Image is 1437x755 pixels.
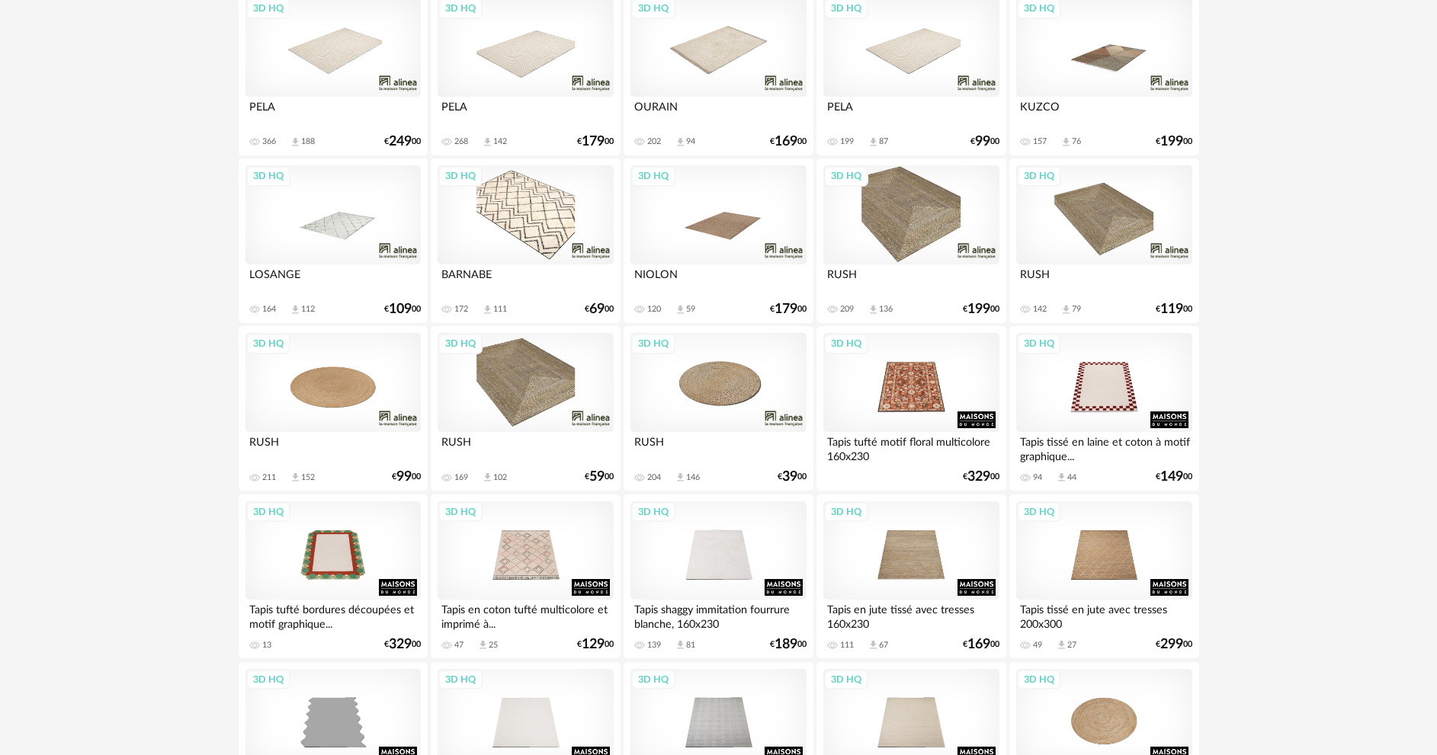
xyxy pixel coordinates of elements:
div: 81 [686,640,695,651]
div: 3D HQ [1017,166,1061,186]
div: 164 [262,304,276,315]
div: Tapis en coton tufté multicolore et imprimé à... [438,600,613,630]
div: € 00 [770,639,807,650]
div: RUSH [245,432,421,462]
div: 146 [686,472,700,483]
div: 67 [879,640,888,651]
div: 3D HQ [631,166,675,186]
div: € 00 [577,639,614,650]
a: 3D HQ Tapis shaggy immitation fourrure blanche, 160x230 139 Download icon 81 €18900 [624,494,813,659]
a: 3D HQ Tapis en jute tissé avec tresses 160x230 111 Download icon 67 €16900 [816,494,1006,659]
div: Tapis tissé en laine et coton à motif graphique... [1016,432,1192,462]
a: 3D HQ RUSH 169 Download icon 102 €5900 [431,326,620,491]
div: 366 [262,136,276,147]
div: PELA [438,97,613,127]
div: € 00 [778,472,807,482]
a: 3D HQ RUSH 211 Download icon 152 €9900 [239,326,428,491]
div: PELA [245,97,421,127]
div: 268 [454,136,468,147]
div: 102 [493,472,507,483]
span: 329 [389,639,412,650]
span: 39 [782,472,797,482]
span: Download icon [868,639,879,651]
div: 3D HQ [824,334,868,354]
div: 152 [301,472,315,483]
div: 112 [301,304,315,315]
div: € 00 [384,304,421,315]
span: Download icon [482,304,493,315]
div: € 00 [1156,136,1192,147]
a: 3D HQ Tapis tufté motif floral multicolore 160x230 €32900 [816,326,1006,491]
div: 142 [493,136,507,147]
span: 119 [1160,304,1183,315]
span: 69 [589,304,605,315]
div: € 00 [1156,304,1192,315]
div: 25 [489,640,498,651]
div: RUSH [438,432,613,462]
a: 3D HQ NIOLON 120 Download icon 59 €17900 [624,158,813,323]
div: BARNABE [438,264,613,295]
div: 3D HQ [246,334,290,354]
div: 204 [647,472,661,483]
div: € 00 [585,304,614,315]
div: 3D HQ [246,502,290,522]
span: 249 [389,136,412,147]
div: 3D HQ [824,670,868,689]
div: 13 [262,640,271,651]
div: € 00 [1156,639,1192,650]
div: 79 [1072,304,1081,315]
div: 139 [647,640,661,651]
div: 3D HQ [1017,502,1061,522]
div: 3D HQ [631,670,675,689]
div: € 00 [384,639,421,650]
div: 3D HQ [438,502,483,522]
div: 3D HQ [438,166,483,186]
span: Download icon [868,136,879,148]
span: 179 [775,304,797,315]
span: 299 [1160,639,1183,650]
span: 59 [589,472,605,482]
div: 3D HQ [824,166,868,186]
div: 44 [1067,472,1076,483]
div: 111 [493,304,507,315]
div: LOSANGE [245,264,421,295]
span: Download icon [290,136,301,148]
div: € 00 [770,136,807,147]
div: 169 [454,472,468,483]
span: 129 [582,639,605,650]
span: 149 [1160,472,1183,482]
span: 329 [967,472,990,482]
div: 3D HQ [438,334,483,354]
div: 172 [454,304,468,315]
div: Tapis shaggy immitation fourrure blanche, 160x230 [630,600,806,630]
span: Download icon [1060,304,1072,315]
div: Tapis tissé en jute avec tresses 200x300 [1016,600,1192,630]
div: 142 [1033,304,1047,315]
div: € 00 [1156,472,1192,482]
div: € 00 [970,136,999,147]
div: 111 [840,640,854,651]
a: 3D HQ RUSH 204 Download icon 146 €3900 [624,326,813,491]
a: 3D HQ Tapis tufté bordures découpées et motif graphique... 13 €32900 [239,494,428,659]
div: KUZCO [1016,97,1192,127]
span: 199 [967,304,990,315]
span: Download icon [868,304,879,315]
div: 199 [840,136,854,147]
span: Download icon [675,472,686,483]
div: PELA [823,97,999,127]
span: Download icon [675,304,686,315]
span: 99 [396,472,412,482]
span: Download icon [290,304,301,315]
span: 169 [775,136,797,147]
a: 3D HQ RUSH 209 Download icon 136 €19900 [816,158,1006,323]
span: Download icon [1056,472,1067,483]
span: Download icon [482,472,493,483]
div: 209 [840,304,854,315]
span: 169 [967,639,990,650]
div: € 00 [963,639,999,650]
span: Download icon [675,639,686,651]
span: Download icon [1056,639,1067,651]
div: Tapis tufté bordures découpées et motif graphique... [245,600,421,630]
a: 3D HQ Tapis en coton tufté multicolore et imprimé à... 47 Download icon 25 €12900 [431,494,620,659]
div: RUSH [823,264,999,295]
